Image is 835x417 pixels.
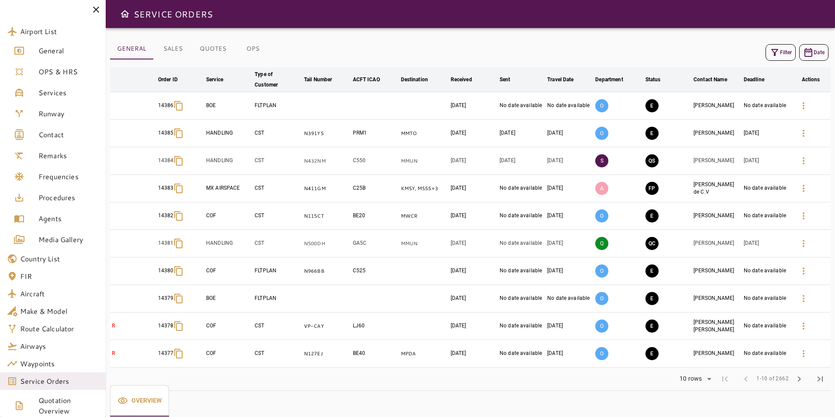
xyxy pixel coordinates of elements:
[20,254,99,264] span: Country List
[204,257,253,285] td: COF
[692,120,742,147] td: [PERSON_NAME]
[110,385,169,417] button: Overview
[449,175,498,202] td: [DATE]
[645,127,659,140] button: EXECUTION
[401,130,447,137] p: MMTO
[451,74,483,85] span: Received
[255,69,300,90] span: Type of Customer
[304,268,349,275] p: N966BB
[304,130,349,137] p: N391YS
[744,74,776,85] span: Deadline
[692,285,742,313] td: [PERSON_NAME]
[204,175,253,202] td: MX AIRSPACE
[304,74,332,85] div: Tail Number
[401,350,447,358] p: MPDA
[756,375,789,383] span: 1-10 of 2662
[20,288,99,299] span: Aircraft
[595,209,608,222] p: O
[545,285,593,313] td: No date available
[351,313,399,340] td: LJ60
[304,240,349,247] p: N500DH
[742,175,791,202] td: No date available
[158,240,174,247] p: 14381
[351,257,399,285] td: C525
[449,313,498,340] td: [DATE]
[204,202,253,230] td: COF
[204,92,253,120] td: BOE
[692,313,742,340] td: [PERSON_NAME] [PERSON_NAME]
[799,44,828,61] button: Date
[498,202,545,230] td: No date available
[20,358,99,369] span: Waypoints
[498,257,545,285] td: No date available
[794,374,804,384] span: chevron_right
[38,129,99,140] span: Contact
[158,295,174,302] p: 14379
[206,74,223,85] div: Service
[744,74,764,85] div: Deadline
[545,230,593,257] td: [DATE]
[793,316,814,337] button: Details
[253,120,302,147] td: CST
[595,74,623,85] div: Department
[38,45,99,56] span: General
[692,230,742,257] td: [PERSON_NAME]
[793,178,814,199] button: Details
[193,38,233,59] button: QUOTES
[449,285,498,313] td: [DATE]
[742,120,791,147] td: [DATE]
[20,306,99,316] span: Make & Model
[134,7,213,21] h6: SERVICE ORDERS
[545,175,593,202] td: [DATE]
[304,185,349,192] p: N411GM
[401,212,447,220] p: MWCR
[449,120,498,147] td: [DATE]
[304,212,349,220] p: N115CT
[645,320,659,333] button: EXECUTION
[595,264,608,278] p: O
[595,237,608,250] p: Q
[158,157,174,164] p: 14384
[645,209,659,222] button: EXECUTION
[204,147,253,175] td: HANDLING
[353,74,391,85] span: ACFT ICAO
[20,376,99,386] span: Service Orders
[304,350,349,358] p: N127EJ
[351,175,399,202] td: C25B
[595,347,608,360] p: O
[742,340,791,368] td: No date available
[498,175,545,202] td: No date available
[253,285,302,313] td: FLTPLAN
[498,92,545,120] td: No date available
[449,340,498,368] td: [DATE]
[206,74,235,85] span: Service
[742,230,791,257] td: [DATE]
[766,44,796,61] button: Filter
[694,74,738,85] span: Contact Name
[793,95,814,116] button: Details
[595,292,608,305] p: O
[793,233,814,254] button: Details
[645,237,659,250] button: QUOTE CREATED
[112,322,155,330] p: R
[793,123,814,144] button: Details
[449,202,498,230] td: [DATE]
[595,182,608,195] p: A
[253,230,302,257] td: CST
[692,92,742,120] td: [PERSON_NAME]
[401,185,447,192] p: KMSY, MSSS, KMSY, MSSS, KMSY
[158,322,174,330] p: 14378
[449,147,498,175] td: [DATE]
[692,340,742,368] td: [PERSON_NAME]
[158,74,189,85] span: Order ID
[692,147,742,175] td: [PERSON_NAME]
[692,202,742,230] td: [PERSON_NAME]
[449,92,498,120] td: [DATE]
[645,74,661,85] div: Status
[498,230,545,257] td: No date available
[110,38,153,59] button: GENERAL
[645,292,659,305] button: EXECUTION
[714,368,735,389] span: First Page
[498,147,545,175] td: [DATE]
[793,205,814,226] button: Details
